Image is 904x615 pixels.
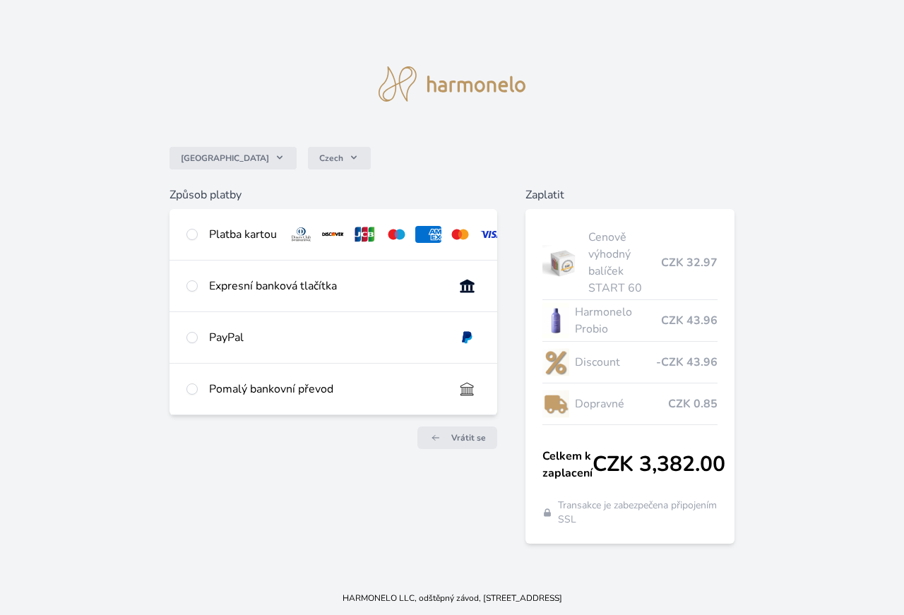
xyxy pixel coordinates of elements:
span: [GEOGRAPHIC_DATA] [181,153,269,164]
div: PayPal [209,329,443,346]
span: Czech [319,153,343,164]
a: Vrátit se [417,426,497,449]
span: Celkem k zaplacení [542,448,593,482]
img: paypal.svg [454,329,480,346]
img: diners.svg [288,226,314,243]
img: onlineBanking_CZ.svg [454,277,480,294]
img: visa.svg [479,226,505,243]
img: bankTransfer_IBAN.svg [454,381,480,398]
img: discount-lo.png [542,345,569,380]
div: Expresní banková tlačítka [209,277,443,294]
span: CZK 43.96 [661,312,718,329]
img: amex.svg [415,226,441,243]
img: start.jpg [542,245,583,280]
img: discover.svg [320,226,346,243]
img: delivery-lo.png [542,386,569,422]
button: [GEOGRAPHIC_DATA] [169,147,297,169]
img: maestro.svg [383,226,410,243]
span: Cenově výhodný balíček START 60 [588,229,661,297]
span: Transakce je zabezpečena připojením SSL [558,498,718,527]
h6: Zaplatit [525,186,734,203]
img: logo.svg [379,66,525,102]
span: Vrátit se [451,432,486,443]
button: Czech [308,147,371,169]
h6: Způsob platby [169,186,497,203]
img: mc.svg [447,226,473,243]
span: CZK 0.85 [668,395,718,412]
span: Discount [575,354,656,371]
span: -CZK 43.96 [656,354,718,371]
div: Pomalý bankovní převod [209,381,443,398]
span: CZK 32.97 [661,254,718,271]
img: jcb.svg [352,226,378,243]
span: Dopravné [575,395,668,412]
span: CZK 3,382.00 [593,452,725,477]
div: Platba kartou [209,226,277,243]
span: Harmonelo Probio [575,304,661,338]
img: CLEAN_PROBIO_se_stinem_x-lo.jpg [542,303,569,338]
